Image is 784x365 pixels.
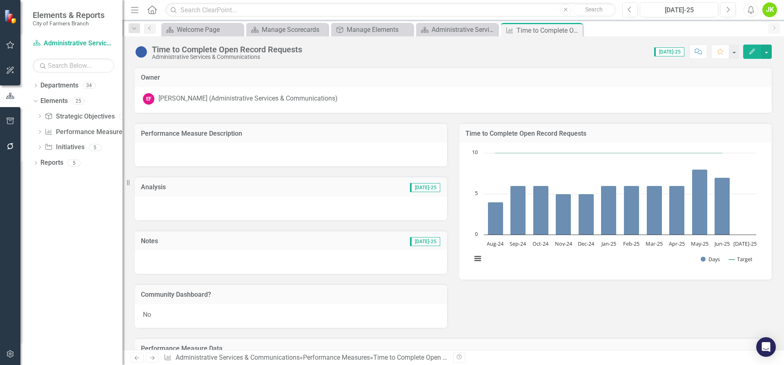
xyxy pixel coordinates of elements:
h3: Performance Measure Description [141,130,441,137]
text: Jun-25 [714,240,730,247]
path: Jan-25, 6. Days. [601,186,617,235]
div: [DATE]-25 [643,5,715,15]
button: JK [762,2,777,17]
span: [DATE]-25 [410,237,440,246]
path: May-25, 8. Days. [692,170,708,235]
a: Administrative Services & Communications Welcome Page [418,25,496,35]
span: Elements & Reports [33,10,105,20]
text: [DATE]-25 [733,240,757,247]
div: 13 [119,113,132,120]
div: [PERSON_NAME] (Administrative Services & Communications) [158,94,338,103]
path: Feb-25, 6. Days. [624,186,639,235]
img: ClearPoint Strategy [4,9,18,24]
span: [DATE]-25 [654,47,684,56]
h3: Analysis [141,184,274,191]
div: Welcome Page [177,25,241,35]
path: Jun-25, 7. Days. [715,178,730,235]
text: May-25 [691,240,708,247]
a: Strategic Objectives [45,112,114,121]
div: Time to Complete Open Record Requests [373,354,491,361]
a: Reports [40,158,63,168]
a: Manage Scorecards [248,25,326,35]
path: Nov-24, 5. Days. [556,194,571,235]
h3: Community Dashboard? [141,291,441,298]
button: [DATE]-25 [640,2,718,17]
img: No Information [135,45,148,58]
div: Administrative Services & Communications [152,54,302,60]
span: No [143,311,151,318]
svg: Interactive chart [468,149,760,271]
path: Sep-24, 6. Days. [510,186,526,235]
text: Aug-24 [487,240,504,247]
a: Elements [40,96,68,106]
a: Welcome Page [163,25,241,35]
button: Show Target [729,255,753,263]
text: Jan-25 [601,240,616,247]
div: 34 [82,82,96,89]
text: Feb-25 [623,240,639,247]
h3: Time to Complete Open Record Requests [465,130,766,137]
div: Administrative Services & Communications Welcome Page [432,25,496,35]
a: Performance Measures [303,354,370,361]
div: EF [143,93,154,105]
div: 5 [67,159,80,166]
a: Performance Measures [45,128,125,137]
h3: Owner [141,74,766,81]
text: Sep-24 [510,240,526,247]
input: Search ClearPoint... [165,3,616,17]
text: Apr-25 [669,240,685,247]
g: Target, series 2 of 2. Line with 12 data points. [494,151,724,155]
small: City of Farmers Branch [33,20,105,27]
span: Search [585,6,603,13]
div: Time to Complete Open Record Requests [152,45,302,54]
div: Manage Scorecards [262,25,326,35]
path: Aug-24, 4. Days. [488,202,503,235]
input: Search Below... [33,58,114,73]
a: Manage Elements [333,25,411,35]
button: Search [573,4,614,16]
div: 25 [72,98,85,105]
text: Nov-24 [555,240,572,247]
path: Mar-25, 6. Days. [647,186,662,235]
a: Administrative Services & Communications [33,39,114,48]
a: Departments [40,81,78,90]
a: Administrative Services & Communications [176,354,300,361]
path: Dec-24, 5. Days. [579,194,594,235]
text: 5 [475,189,478,197]
div: 5 [89,144,102,151]
button: View chart menu, Chart [472,253,483,264]
div: » » [164,353,447,363]
g: Days, series 1 of 2. Bar series with 12 bars. [488,153,746,235]
span: [DATE]-25 [410,183,440,192]
div: Open Intercom Messenger [756,337,776,357]
text: 10 [472,148,478,156]
div: Time to Complete Open Record Requests [517,25,581,36]
text: Dec-24 [578,240,595,247]
path: Oct-24, 6. Days. [533,186,549,235]
text: 0 [475,230,478,237]
div: Manage Elements [347,25,411,35]
path: Apr-25, 6. Days. [669,186,685,235]
button: Show Days [701,255,720,263]
h3: Performance Measure Data [141,345,766,352]
h3: Notes [141,237,248,245]
text: Oct-24 [532,240,549,247]
text: Mar-25 [646,240,663,247]
div: Chart. Highcharts interactive chart. [468,149,764,271]
a: Initiatives [45,143,84,152]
